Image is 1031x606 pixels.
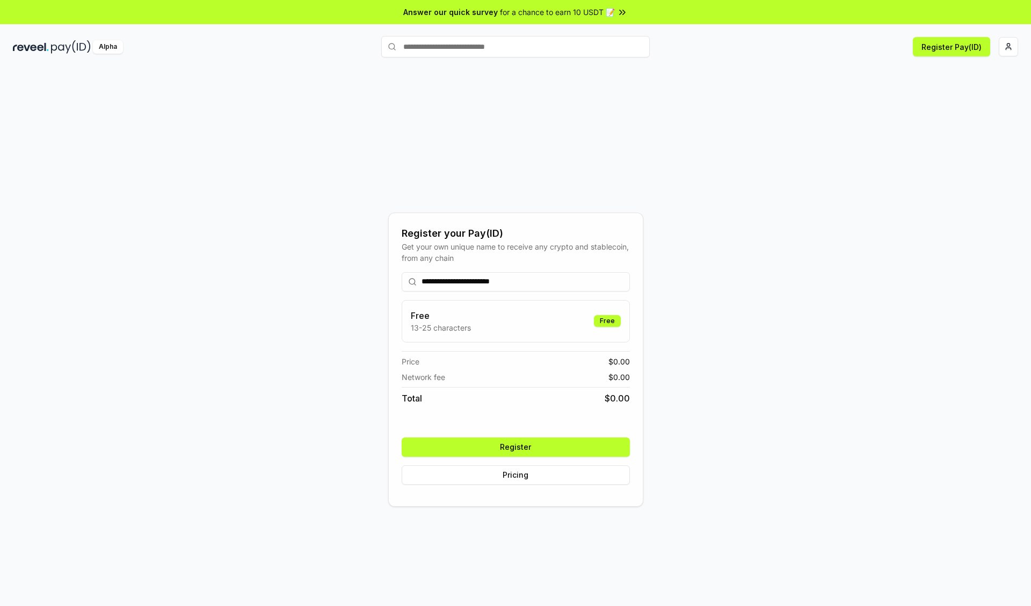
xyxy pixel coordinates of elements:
[402,241,630,264] div: Get your own unique name to receive any crypto and stablecoin, from any chain
[403,6,498,18] span: Answer our quick survey
[411,322,471,333] p: 13-25 characters
[500,6,615,18] span: for a chance to earn 10 USDT 📝
[13,40,49,54] img: reveel_dark
[402,392,422,405] span: Total
[93,40,123,54] div: Alpha
[608,356,630,367] span: $ 0.00
[402,371,445,383] span: Network fee
[411,309,471,322] h3: Free
[402,437,630,457] button: Register
[402,465,630,485] button: Pricing
[913,37,990,56] button: Register Pay(ID)
[605,392,630,405] span: $ 0.00
[51,40,91,54] img: pay_id
[402,226,630,241] div: Register your Pay(ID)
[608,371,630,383] span: $ 0.00
[402,356,419,367] span: Price
[594,315,621,327] div: Free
